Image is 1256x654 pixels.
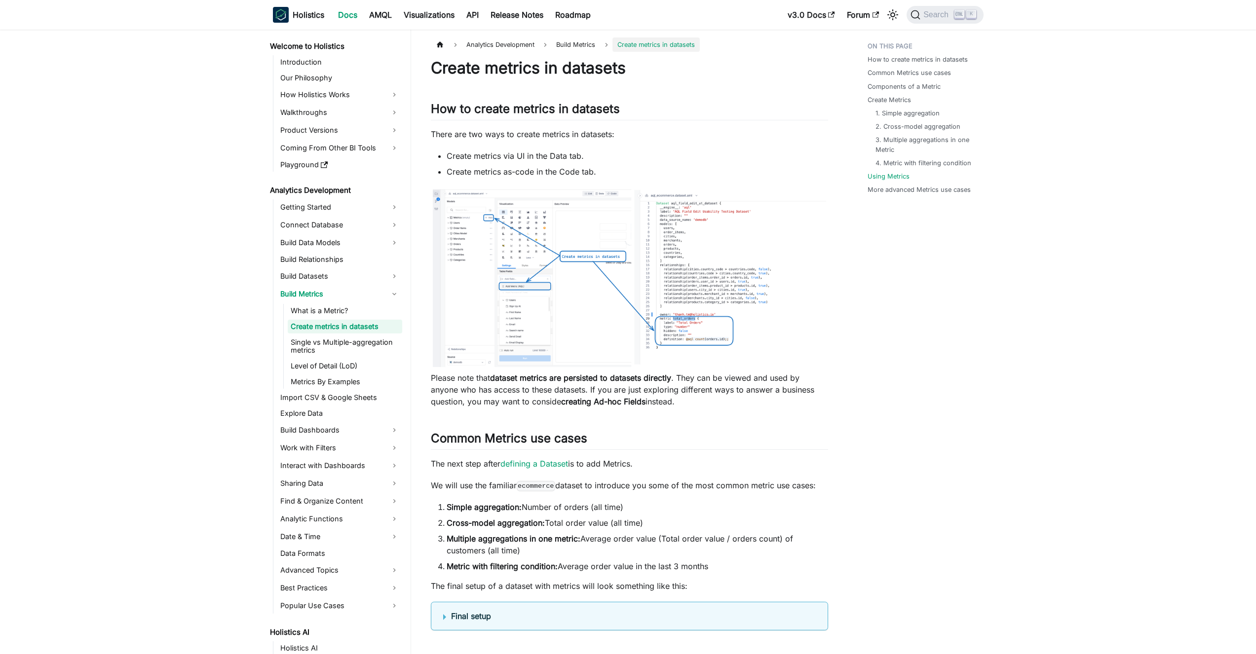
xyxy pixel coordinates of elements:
[267,39,402,53] a: Welcome to Holistics
[447,501,828,513] li: Number of orders (all time)
[460,7,485,23] a: API
[277,286,402,302] a: Build Metrics
[277,158,402,172] a: Playground
[277,87,402,103] a: How Holistics Works
[431,58,828,78] h1: Create metrics in datasets
[485,7,549,23] a: Release Notes
[277,235,402,251] a: Build Data Models
[431,187,828,369] img: aql-create-dataset-metrics
[561,397,646,406] strong: creating Ad-hoc Fields
[277,493,402,509] a: Find & Organize Content
[277,140,402,156] a: Coming From Other BI Tools
[288,375,402,389] a: Metrics By Examples
[267,625,402,639] a: Holistics AI
[461,37,539,52] span: Analytics Development
[273,7,289,23] img: Holistics
[490,373,671,383] strong: dataset metrics are persisted to datasets directly
[447,517,828,529] li: Total order value (all time)
[277,546,402,560] a: Data Formats
[431,102,828,120] h2: How to create metrics in datasets
[277,406,402,420] a: Explore Data
[447,502,522,512] strong: Simple aggregation:
[517,481,556,491] code: ecommerce
[782,7,841,23] a: v3.0 Docs
[612,37,700,52] span: Create metrics in datasets
[288,320,402,333] a: Create metrics in datasets
[398,7,460,23] a: Visualizations
[277,71,402,85] a: Our Philosophy
[966,10,976,19] kbd: K
[431,128,828,140] p: There are two ways to create metrics in datasets:
[273,7,324,23] a: HolisticsHolistics
[907,6,983,24] button: Search (Ctrl+K)
[875,122,960,131] a: 2. Cross-model aggregation
[551,37,600,52] span: Build Metrics
[277,422,402,438] a: Build Dashboards
[447,166,828,178] li: Create metrics as-code in the Code tab.
[868,82,941,91] a: Components of a Metric
[868,172,910,181] a: Using Metrics
[267,183,402,197] a: Analytics Development
[277,598,402,614] a: Popular Use Cases
[549,7,597,23] a: Roadmap
[447,533,828,556] li: Average order value (Total order value / orders count) of customers (all time)
[447,150,828,162] li: Create metrics via UI in the Data tab.
[443,610,816,622] summary: Final setup
[451,611,491,621] b: Final setup
[288,335,402,357] a: Single vs Multiple-aggregation metrics
[293,9,324,21] b: Holistics
[277,253,402,266] a: Build Relationships
[500,459,568,469] a: defining a Dataset
[875,109,940,118] a: 1. Simple aggregation
[277,529,402,545] a: Date & Time
[277,217,402,233] a: Connect Database
[288,359,402,373] a: Level of Detail (LoD)
[875,158,971,168] a: 4. Metric with filtering condition
[431,479,828,491] p: We will use the familiar dataset to introduce you some of the most common metric use cases:
[277,475,402,491] a: Sharing Data
[277,391,402,404] a: Import CSV & Google Sheets
[277,122,402,138] a: Product Versions
[868,68,951,77] a: Common Metrics use cases
[288,304,402,318] a: What is a Metric?
[431,431,828,450] h2: Common Metrics use cases
[885,7,901,23] button: Switch between dark and light mode (currently light mode)
[431,37,828,52] nav: Breadcrumbs
[431,372,828,407] p: Please note that . They can be viewed and used by anyone who has access to these datasets. If you...
[277,562,402,578] a: Advanced Topics
[841,7,885,23] a: Forum
[868,185,971,194] a: More advanced Metrics use cases
[431,580,828,592] p: The final setup of a dataset with metrics will look something like this:
[277,268,402,284] a: Build Datasets
[920,10,954,19] span: Search
[447,518,545,528] strong: Cross-model aggregation:
[447,560,828,572] li: Average order value in the last 3 months
[868,55,968,64] a: How to create metrics in datasets
[277,440,402,456] a: Work with Filters
[277,55,402,69] a: Introduction
[431,37,450,52] a: Home page
[447,534,580,544] strong: Multiple aggregations in one metric:
[431,458,828,470] p: The next step after is to add Metrics.
[277,511,402,527] a: Analytic Functions
[363,7,398,23] a: AMQL
[277,105,402,120] a: Walkthroughs
[332,7,363,23] a: Docs
[277,580,402,596] a: Best Practices
[875,135,974,154] a: 3. Multiple aggregations in one Metric
[263,30,411,654] nav: Docs sidebar
[868,95,911,105] a: Create Metrics
[277,199,402,215] a: Getting Started
[447,561,558,571] strong: Metric with filtering condition:
[277,458,402,473] a: Interact with Dashboards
